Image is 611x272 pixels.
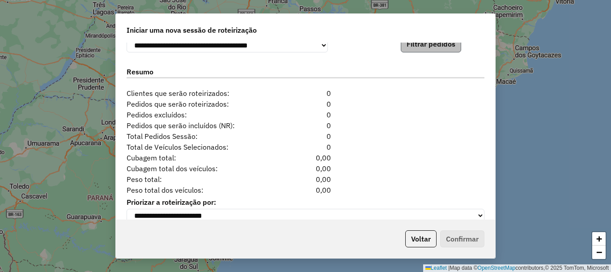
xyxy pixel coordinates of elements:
div: 0 [275,109,336,120]
span: Pedidos excluídos: [121,109,275,120]
div: 0,00 [275,174,336,185]
span: − [596,246,602,258]
label: Priorizar a roteirização por: [127,197,484,207]
a: Zoom in [592,232,606,246]
div: 0 [275,131,336,142]
span: + [596,233,602,244]
div: 0 [275,99,336,109]
button: Voltar [405,230,437,247]
span: Pedidos que serão roteirizados: [121,99,275,109]
span: Iniciar uma nova sessão de roteirização [127,25,257,35]
div: 0 [275,120,336,131]
div: 0,00 [275,185,336,195]
span: Cubagem total: [121,152,275,163]
a: Leaflet [425,265,447,271]
div: Map data © contributors,© 2025 TomTom, Microsoft [423,264,611,272]
span: | [448,265,450,271]
a: Zoom out [592,246,606,259]
span: Total de Veículos Selecionados: [121,142,275,152]
span: Total Pedidos Sessão: [121,131,275,142]
button: Filtrar pedidos [401,35,461,52]
div: 0 [275,142,336,152]
span: Peso total: [121,174,275,185]
span: Clientes que serão roteirizados: [121,88,275,99]
div: 0 [275,88,336,99]
div: 0,00 [275,152,336,163]
label: Resumo [127,66,484,78]
div: 0,00 [275,163,336,174]
span: Cubagem total dos veículos: [121,163,275,174]
a: OpenStreetMap [478,265,516,271]
span: Pedidos que serão incluídos (NR): [121,120,275,131]
span: Peso total dos veículos: [121,185,275,195]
